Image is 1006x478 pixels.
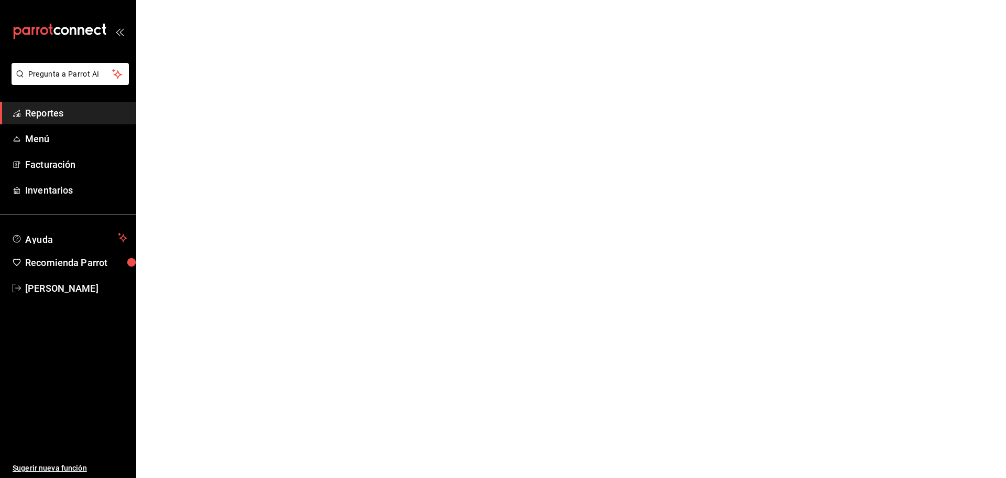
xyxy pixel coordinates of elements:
span: Ayuda [25,231,114,244]
span: Sugerir nueva función [13,463,127,474]
span: Facturación [25,157,127,172]
span: Menú [25,132,127,146]
span: Pregunta a Parrot AI [28,69,113,80]
span: [PERSON_NAME] [25,281,127,295]
span: Inventarios [25,183,127,197]
span: Reportes [25,106,127,120]
a: Pregunta a Parrot AI [7,76,129,87]
button: open_drawer_menu [115,27,124,36]
span: Recomienda Parrot [25,256,127,270]
button: Pregunta a Parrot AI [12,63,129,85]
